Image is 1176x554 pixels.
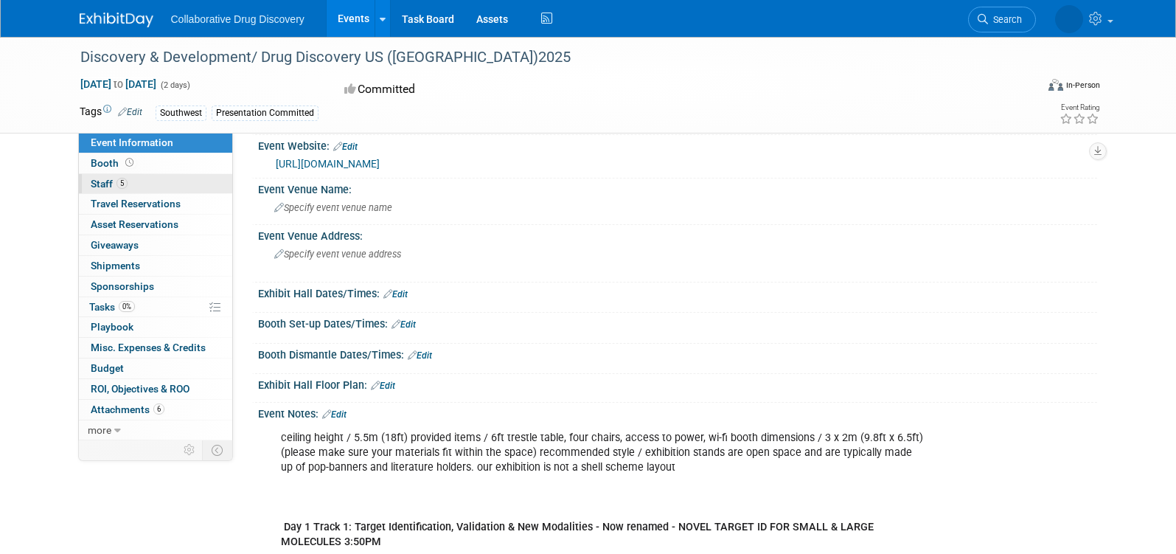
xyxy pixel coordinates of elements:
[80,77,157,91] span: [DATE] [DATE]
[949,77,1101,99] div: Event Format
[258,179,1097,197] div: Event Venue Name:
[153,404,164,415] span: 6
[119,301,135,312] span: 0%
[116,178,128,189] span: 5
[75,44,1014,71] div: Discovery & Development/ Drug Discovery US ([GEOGRAPHIC_DATA])2025
[274,249,401,260] span: Specify event venue address
[79,400,232,420] a: Attachments6
[202,440,232,460] td: Toggle Event Tabs
[79,215,232,235] a: Asset Reservations
[91,321,133,333] span: Playbook
[79,420,232,440] a: more
[79,133,232,153] a: Event Information
[91,280,154,292] span: Sponsorships
[159,80,190,90] span: (2 days)
[91,383,189,395] span: ROI, Objectives & ROO
[79,379,232,399] a: ROI, Objectives & ROO
[1060,104,1099,111] div: Event Rating
[80,13,153,27] img: ExhibitDay
[383,289,408,299] a: Edit
[91,239,139,251] span: Giveaways
[258,283,1097,302] div: Exhibit Hall Dates/Times:
[371,381,395,391] a: Edit
[79,317,232,337] a: Playbook
[79,338,232,358] a: Misc. Expenses & Credits
[122,157,136,168] span: Booth not reserved yet
[79,256,232,276] a: Shipments
[333,142,358,152] a: Edit
[258,313,1097,332] div: Booth Set-up Dates/Times:
[988,14,1022,25] span: Search
[258,135,1097,154] div: Event Website:
[274,202,392,213] span: Specify event venue name
[80,104,142,121] td: Tags
[79,297,232,317] a: Tasks0%
[91,404,164,415] span: Attachments
[156,105,206,121] div: Southwest
[79,153,232,173] a: Booth
[281,521,874,548] b: Day 1 Track 1: Target Identification, Validation & New Modalities - Now renamed - NOVEL TARGET ID...
[212,105,319,121] div: Presentation Committed
[177,440,203,460] td: Personalize Event Tab Strip
[88,424,111,436] span: more
[408,350,432,361] a: Edit
[91,260,140,271] span: Shipments
[79,235,232,255] a: Giveaways
[258,374,1097,393] div: Exhibit Hall Floor Plan:
[258,225,1097,243] div: Event Venue Address:
[79,277,232,297] a: Sponsorships
[91,136,173,148] span: Event Information
[322,409,347,420] a: Edit
[91,157,136,169] span: Booth
[258,403,1097,422] div: Event Notes:
[1048,79,1063,91] img: Format-Inperson.png
[1065,80,1100,91] div: In-Person
[340,77,666,103] div: Committed
[79,194,232,214] a: Travel Reservations
[79,359,232,378] a: Budget
[91,178,128,190] span: Staff
[968,7,1036,32] a: Search
[111,78,125,90] span: to
[392,319,416,330] a: Edit
[118,107,142,117] a: Edit
[91,218,178,230] span: Asset Reservations
[276,158,380,170] a: [URL][DOMAIN_NAME]
[91,198,181,210] span: Travel Reservations
[171,13,305,25] span: Collaborative Drug Discovery
[91,342,206,353] span: Misc. Expenses & Credits
[1055,5,1083,33] img: Keith Williamson
[91,362,124,374] span: Budget
[258,344,1097,363] div: Booth Dismantle Dates/Times:
[89,301,135,313] span: Tasks
[79,174,232,194] a: Staff5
